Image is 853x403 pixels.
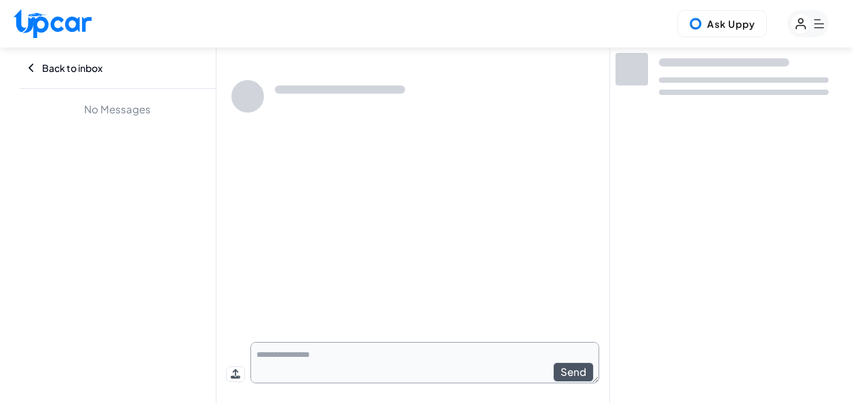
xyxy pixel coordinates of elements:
p: No Messages [20,100,216,119]
button: Ask Uppy [677,10,767,37]
button: Send [553,362,594,382]
img: Upcar Logo [14,9,92,38]
img: Uppy [689,17,702,31]
div: Back to inbox [26,47,209,88]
